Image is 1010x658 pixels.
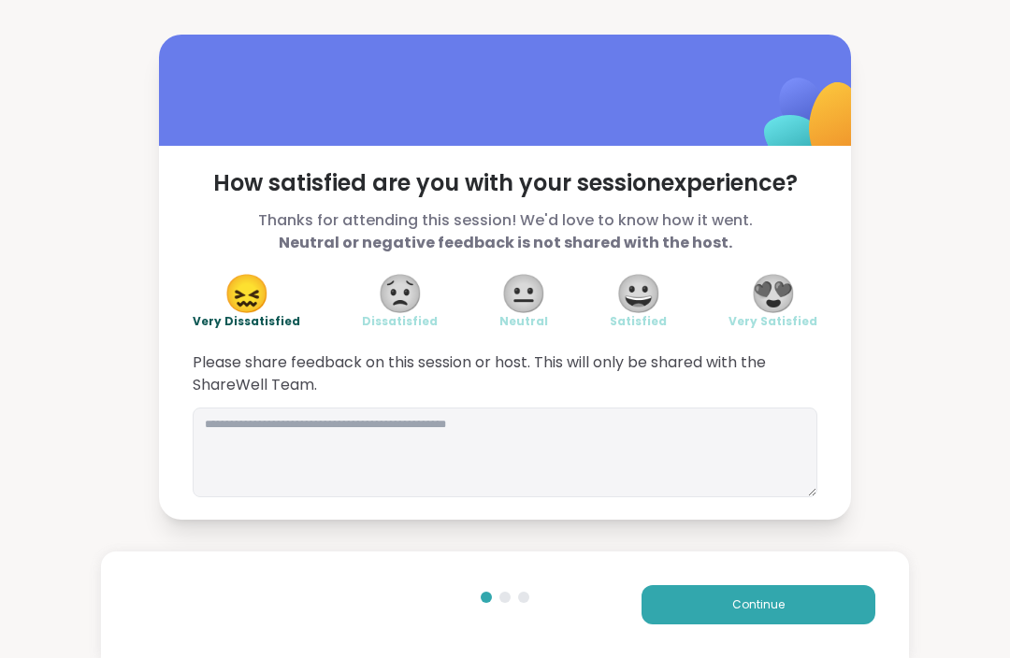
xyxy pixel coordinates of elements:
img: ShareWell Logomark [720,29,906,215]
span: Please share feedback on this session or host. This will only be shared with the ShareWell Team. [193,351,817,396]
span: Continue [732,596,785,613]
button: Continue [642,585,875,624]
span: Dissatisfied [362,314,438,329]
span: 😐 [500,277,547,310]
span: 😟 [377,277,424,310]
b: Neutral or negative feedback is not shared with the host. [279,232,732,253]
span: 😀 [615,277,662,310]
span: 😍 [750,277,797,310]
span: Very Satisfied [729,314,817,329]
span: Very Dissatisfied [193,314,300,329]
span: Thanks for attending this session! We'd love to know how it went. [193,209,817,254]
span: Satisfied [610,314,667,329]
span: Neutral [499,314,548,329]
span: How satisfied are you with your session experience? [193,168,817,198]
span: 😖 [224,277,270,310]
